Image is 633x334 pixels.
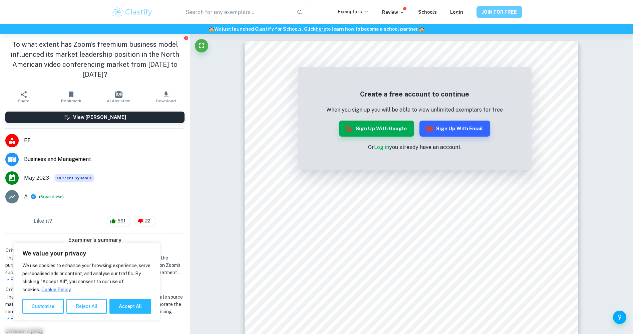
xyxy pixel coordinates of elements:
[5,39,185,79] h1: To what extent has Zoom’s freemium business model influenced its market leadership position in th...
[5,286,185,293] h6: Criterion B [ 6 / 6 ]:
[47,88,95,106] button: Bookmark
[95,88,142,106] button: AI Assistant
[40,194,62,200] button: Breakdown
[66,299,107,314] button: Reject All
[3,236,187,244] h6: Examiner's summary
[22,262,151,294] p: We use cookies to enhance your browsing experience, serve personalised ads or content, and analys...
[114,218,129,224] span: 561
[156,99,176,103] span: Download
[5,254,185,276] h1: The student has outlined the topic at the beginning of the work, making the purpose of the resear...
[24,155,185,163] span: Business and Management
[73,114,126,121] h6: View [PERSON_NAME]
[24,174,49,182] span: May 2023
[107,216,131,226] div: 561
[1,25,632,33] h6: We just launched Clastify for Schools. Click to learn how to become a school partner.
[382,9,405,16] p: Review
[338,8,369,15] p: Exemplars
[326,143,503,151] p: Or you already have an account.
[418,9,437,15] a: Schools
[54,174,94,182] span: Current Syllabus
[41,287,71,293] a: Cookie Policy
[39,194,64,200] span: ( )
[22,249,151,258] p: We value your privacy
[141,218,154,224] span: 22
[115,91,122,98] img: AI Assistant
[450,9,463,15] a: Login
[24,137,185,145] span: EE
[61,99,81,103] span: Bookmark
[134,216,156,226] div: 22
[326,106,503,114] p: When you sign up you will be able to view unlimited exemplars for free
[13,242,160,321] div: We value your privacy
[613,311,626,324] button: Help and Feedback
[419,26,424,32] span: 🏫
[374,144,389,150] a: Log in
[316,26,326,32] a: here
[184,35,189,40] button: Report issue
[5,247,185,254] h6: Criterion A [ 6 / 6 ]:
[339,121,414,137] button: Sign up with Google
[326,89,503,99] h5: Create a free account to continue
[18,99,29,103] span: Share
[419,121,490,137] button: Sign up with Email
[5,293,185,315] h1: The student demonstrates a strong application of relevant and appropriate source material to the ...
[195,39,208,52] button: Fullscreen
[477,6,522,18] button: JOIN FOR FREE
[142,88,190,106] button: Download
[5,315,185,322] p: Expand
[22,299,64,314] button: Customise
[54,174,94,182] div: This exemplar is based on the current syllabus. Feel free to refer to it for inspiration/ideas wh...
[5,112,185,123] button: View [PERSON_NAME]
[107,99,131,103] span: AI Assistant
[209,26,214,32] span: 🏫
[109,299,151,314] button: Accept All
[24,193,28,201] p: A
[181,3,291,21] input: Search for any exemplars...
[111,5,153,19] img: Clastify logo
[5,276,185,283] p: Expand
[34,217,52,225] h6: Like it?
